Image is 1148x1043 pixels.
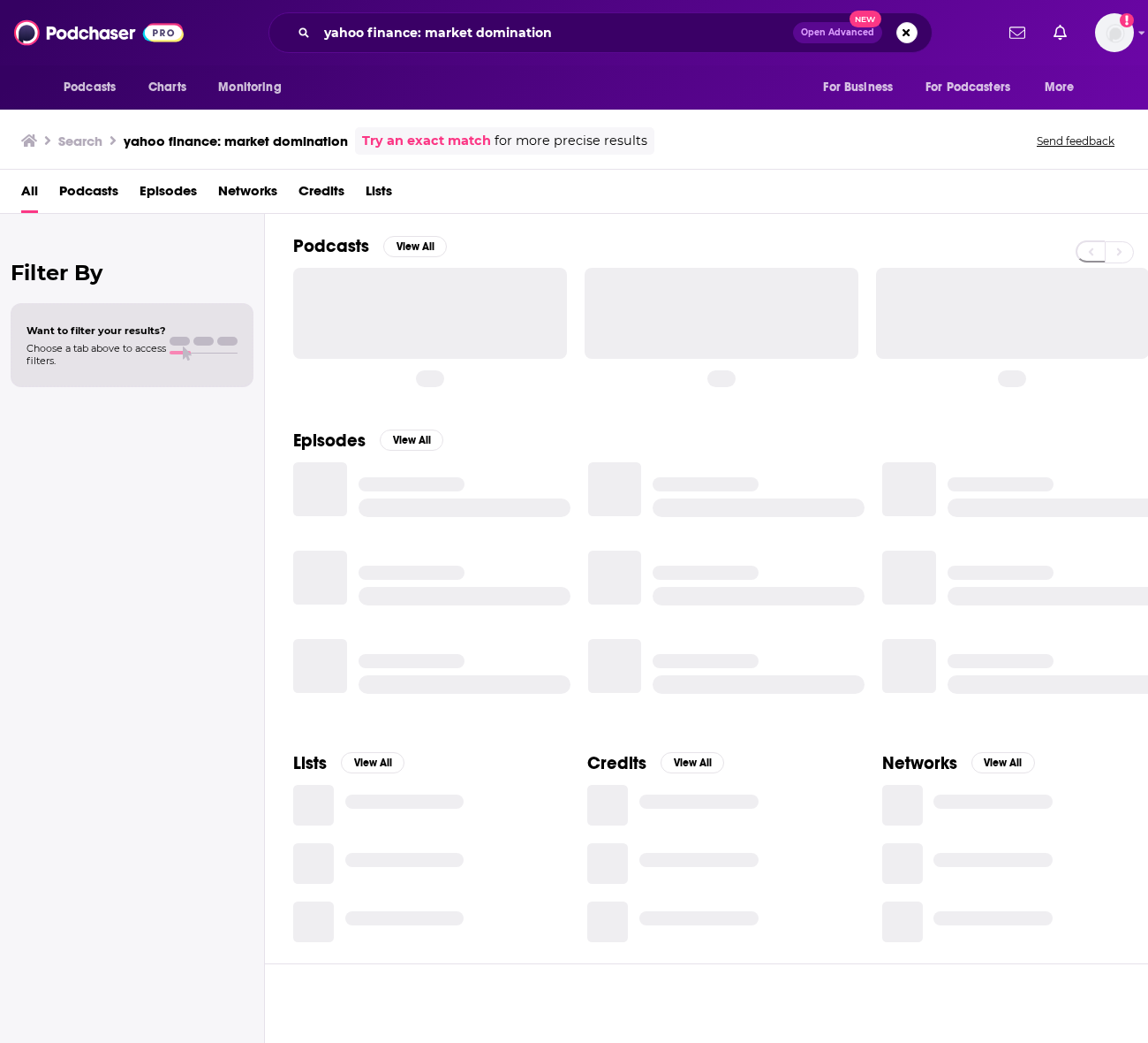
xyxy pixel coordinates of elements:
[882,752,957,774] h2: Networks
[366,177,392,213] a: Lists
[801,28,874,37] span: Open Advanced
[850,11,881,27] span: New
[587,752,724,774] a: CreditsView All
[64,75,116,100] span: Podcasts
[206,71,304,104] button: open menu
[925,75,1010,100] span: For Podcasters
[914,71,1036,104] button: open menu
[882,752,1035,774] a: NetworksView All
[823,75,893,100] span: For Business
[1046,18,1074,48] a: Show notifications dropdown
[21,177,38,213] a: All
[59,177,118,213] a: Podcasts
[137,71,197,104] a: Charts
[317,19,793,47] input: Search podcasts, credits, & more...
[14,16,184,49] img: Podchaser - Follow, Share and Rate Podcasts
[293,430,443,452] a: EpisodesView All
[268,12,933,53] div: Search podcasts, credits, & more...
[793,22,882,43] button: Open AdvancedNew
[124,133,348,149] h3: yahoo finance: market domination
[293,235,369,257] h2: Podcasts
[661,752,724,773] button: View All
[26,342,166,367] span: Choose a tab above to access filters.
[26,324,166,337] span: Want to filter your results?
[1002,18,1032,48] a: Show notifications dropdown
[383,236,447,257] button: View All
[218,177,277,213] a: Networks
[1095,13,1134,52] img: User Profile
[218,75,281,100] span: Monitoring
[495,131,647,151] span: for more precise results
[380,430,443,451] button: View All
[971,752,1035,773] button: View All
[341,752,404,773] button: View All
[1095,13,1134,52] button: Show profile menu
[11,260,253,285] h2: Filter By
[298,177,344,213] a: Credits
[1032,71,1097,104] button: open menu
[293,235,447,257] a: PodcastsView All
[587,752,646,774] h2: Credits
[811,71,915,104] button: open menu
[1045,75,1075,100] span: More
[58,133,102,149] h3: Search
[148,75,186,100] span: Charts
[293,430,366,452] h2: Episodes
[140,177,197,213] a: Episodes
[293,752,327,774] h2: Lists
[1095,13,1134,52] span: Logged in as YiyanWang
[1031,133,1120,148] button: Send feedback
[362,131,491,151] a: Try an exact match
[1120,13,1134,27] svg: Add a profile image
[51,71,139,104] button: open menu
[293,752,404,774] a: ListsView All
